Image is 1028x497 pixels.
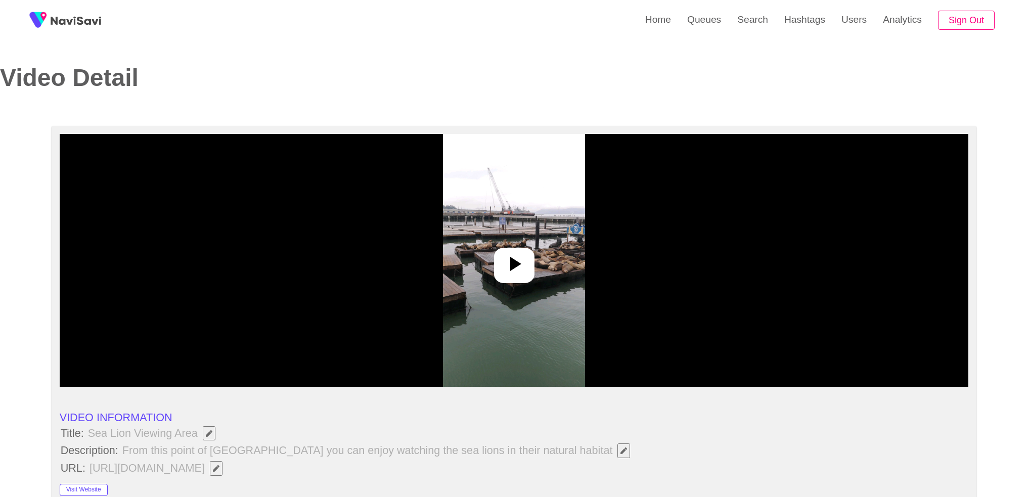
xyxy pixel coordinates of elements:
[60,444,119,457] span: Description:
[203,426,215,441] button: Edit Field
[617,443,630,458] button: Edit Field
[88,460,229,477] span: [URL][DOMAIN_NAME]
[25,8,51,33] img: fireSpot
[121,442,637,459] span: From this point of [GEOGRAPHIC_DATA] you can enjoy watching the sea lions in their natural habitat
[51,15,101,25] img: fireSpot
[60,412,969,424] li: VIDEO INFORMATION
[60,484,108,496] button: Visit Website
[938,11,995,30] button: Sign Out
[619,447,628,454] span: Edit Field
[60,462,86,475] span: URL:
[443,134,585,387] img: video poster
[212,465,220,472] span: Edit Field
[205,430,213,437] span: Edit Field
[60,427,85,440] span: Title:
[87,425,221,442] span: Sea Lion Viewing Area
[210,461,222,476] button: Edit Field
[60,481,108,494] a: Visit Website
